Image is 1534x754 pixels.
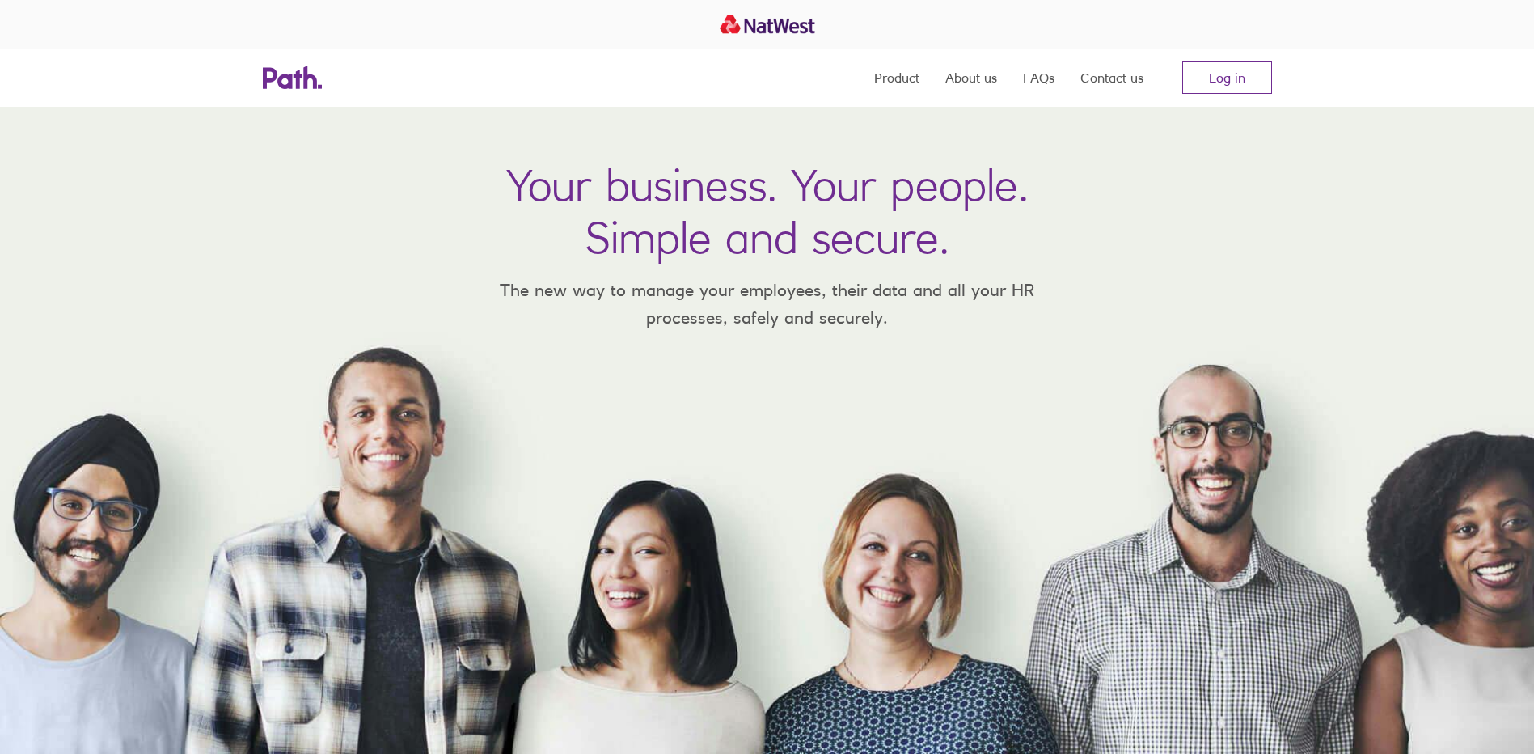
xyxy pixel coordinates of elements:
a: Product [874,49,919,107]
h1: Your business. Your people. Simple and secure. [506,159,1029,264]
a: About us [945,49,997,107]
a: Log in [1182,61,1272,94]
p: The new way to manage your employees, their data and all your HR processes, safely and securely. [476,277,1059,331]
a: Contact us [1080,49,1143,107]
a: FAQs [1023,49,1054,107]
